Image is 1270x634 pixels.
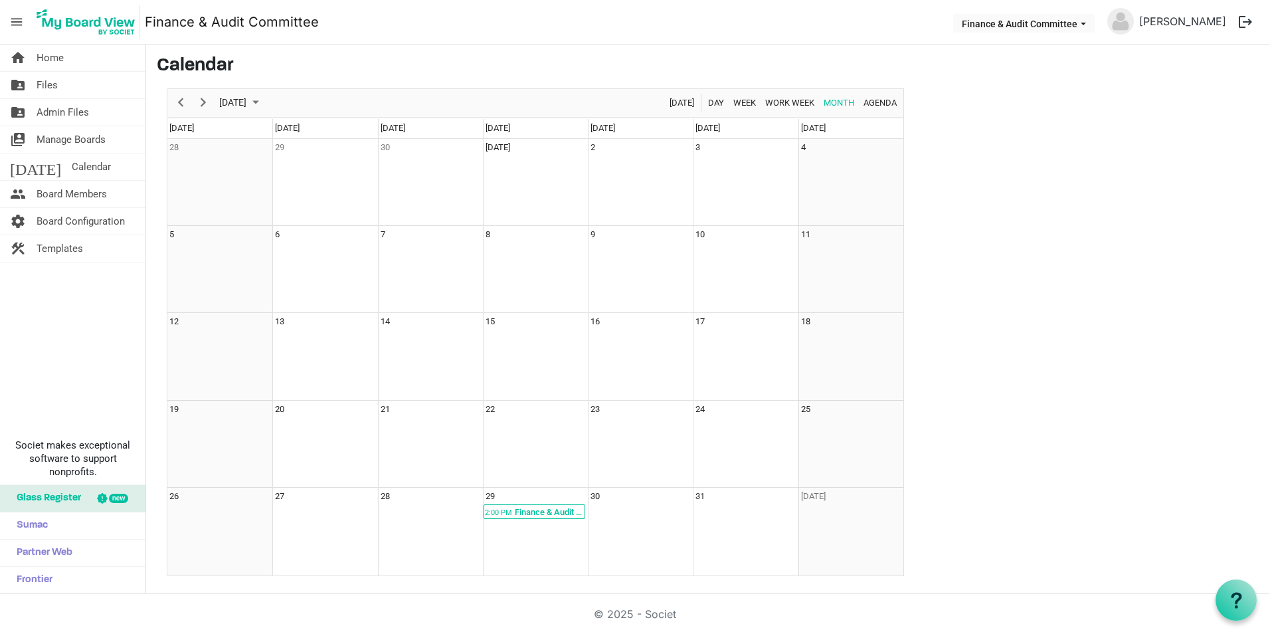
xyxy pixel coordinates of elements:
[33,5,139,39] img: My Board View Logo
[169,89,192,117] div: previous period
[275,123,300,133] span: [DATE]
[668,94,695,111] span: [DATE]
[275,141,284,154] div: Monday, September 29, 2025
[1231,8,1259,36] button: logout
[33,5,145,39] a: My Board View Logo
[37,45,64,71] span: Home
[695,123,720,133] span: [DATE]
[801,315,810,328] div: Saturday, October 18, 2025
[172,94,190,111] button: Previous
[590,141,595,154] div: Thursday, October 2, 2025
[10,567,52,593] span: Frontier
[275,403,284,416] div: Monday, October 20, 2025
[10,208,26,235] span: settings
[72,154,111,180] span: Calendar
[594,607,676,621] a: © 2025 - Societ
[731,94,759,111] button: Week
[10,72,26,98] span: folder_shared
[192,89,215,117] div: next period
[275,228,280,241] div: Monday, October 6, 2025
[763,94,817,111] button: Work Week
[1134,8,1231,35] a: [PERSON_NAME]
[486,141,510,154] div: Wednesday, October 1, 2025
[4,9,29,35] span: menu
[275,490,284,503] div: Monday, October 27, 2025
[217,94,265,111] button: August 2025
[953,14,1095,33] button: Finance & Audit Committee dropdownbutton
[1107,8,1134,35] img: no-profile-picture.svg
[801,123,826,133] span: [DATE]
[10,181,26,207] span: people
[764,94,816,111] span: Work Week
[37,181,107,207] span: Board Members
[590,228,595,241] div: Thursday, October 9, 2025
[10,235,26,262] span: construction
[486,315,495,328] div: Wednesday, October 15, 2025
[695,490,705,503] div: Friday, October 31, 2025
[37,72,58,98] span: Files
[37,208,125,235] span: Board Configuration
[486,228,490,241] div: Wednesday, October 8, 2025
[381,403,390,416] div: Tuesday, October 21, 2025
[381,490,390,503] div: Tuesday, October 28, 2025
[486,123,510,133] span: [DATE]
[10,154,61,180] span: [DATE]
[167,88,904,576] div: of October 2025
[486,490,495,503] div: Wednesday, October 29, 2025
[668,94,697,111] button: Today
[862,94,898,111] span: Agenda
[590,403,600,416] div: Thursday, October 23, 2025
[484,505,513,518] div: 2:00 PM
[381,228,385,241] div: Tuesday, October 7, 2025
[169,315,179,328] div: Sunday, October 12, 2025
[37,235,83,262] span: Templates
[801,228,810,241] div: Saturday, October 11, 2025
[10,126,26,153] span: switch_account
[215,89,267,117] div: October 2025
[706,94,727,111] button: Day
[801,490,826,503] div: Saturday, November 1, 2025
[484,504,585,519] div: Finance & Audit committee Begin From Wednesday, October 29, 2025 at 2:00:00 PM GMT Ends At Wednes...
[218,94,248,111] span: [DATE]
[590,315,600,328] div: Thursday, October 16, 2025
[10,485,81,512] span: Glass Register
[822,94,857,111] button: Month
[590,123,615,133] span: [DATE]
[822,94,856,111] span: Month
[801,141,806,154] div: Saturday, October 4, 2025
[381,123,405,133] span: [DATE]
[513,505,585,518] div: Finance & Audit committee; Online
[6,439,139,478] span: Societ makes exceptional software to support nonprofits.
[275,315,284,328] div: Monday, October 13, 2025
[37,126,106,153] span: Manage Boards
[381,141,390,154] div: Tuesday, September 30, 2025
[732,94,757,111] span: Week
[169,228,174,241] div: Sunday, October 5, 2025
[169,403,179,416] div: Sunday, October 19, 2025
[695,228,705,241] div: Friday, October 10, 2025
[695,315,705,328] div: Friday, October 17, 2025
[169,141,179,154] div: Sunday, September 28, 2025
[10,99,26,126] span: folder_shared
[695,403,705,416] div: Friday, October 24, 2025
[145,9,319,35] a: Finance & Audit Committee
[707,94,725,111] span: Day
[695,141,700,154] div: Friday, October 3, 2025
[37,99,89,126] span: Admin Files
[381,315,390,328] div: Tuesday, October 14, 2025
[801,403,810,416] div: Saturday, October 25, 2025
[590,490,600,503] div: Thursday, October 30, 2025
[10,45,26,71] span: home
[862,94,899,111] button: Agenda
[195,94,213,111] button: Next
[10,540,72,566] span: Partner Web
[169,123,194,133] span: [DATE]
[10,512,48,539] span: Sumac
[169,490,179,503] div: Sunday, October 26, 2025
[486,403,495,416] div: Wednesday, October 22, 2025
[157,55,1259,78] h3: Calendar
[109,494,128,503] div: new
